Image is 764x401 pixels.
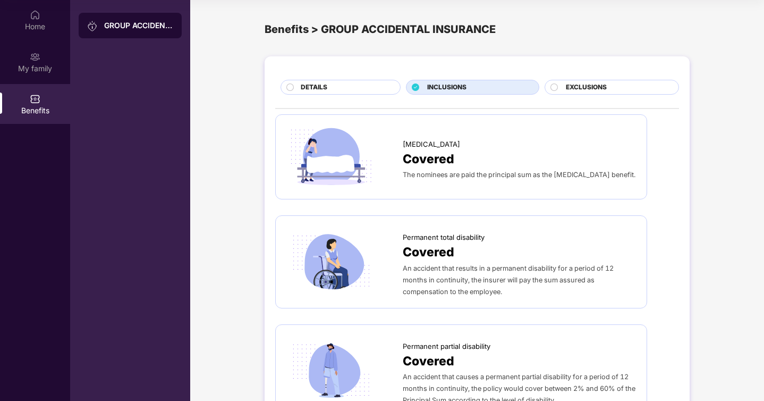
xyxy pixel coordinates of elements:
[30,52,40,62] img: svg+xml;base64,PHN2ZyB3aWR0aD0iMjAiIGhlaWdodD0iMjAiIHZpZXdCb3g9IjAgMCAyMCAyMCIgZmlsbD0ibm9uZSIgeG...
[286,231,376,294] img: icon
[403,243,454,262] span: Covered
[301,82,327,93] span: DETAILS
[403,232,485,243] span: Permanent total disability
[403,264,614,296] span: An accident that results in a permanent disability for a period of 12 months in continuity, the i...
[286,126,376,188] img: icon
[566,82,607,93] span: EXCLUSIONS
[87,21,98,31] img: svg+xml;base64,PHN2ZyB3aWR0aD0iMjAiIGhlaWdodD0iMjAiIHZpZXdCb3g9IjAgMCAyMCAyMCIgZmlsbD0ibm9uZSIgeG...
[30,94,40,104] img: svg+xml;base64,PHN2ZyBpZD0iQmVuZWZpdHMiIHhtbG5zPSJodHRwOi8vd3d3LnczLm9yZy8yMDAwL3N2ZyIgd2lkdGg9Ij...
[403,341,490,352] span: Permanent partial disability
[265,21,690,38] div: Benefits > GROUP ACCIDENTAL INSURANCE
[403,171,635,179] span: The nominees are paid the principal sum as the [MEDICAL_DATA] benefit.
[104,20,173,31] div: GROUP ACCIDENTAL INSURANCE
[403,149,454,169] span: Covered
[30,10,40,20] img: svg+xml;base64,PHN2ZyBpZD0iSG9tZSIgeG1sbnM9Imh0dHA6Ly93d3cudzMub3JnLzIwMDAvc3ZnIiB3aWR0aD0iMjAiIG...
[427,82,466,93] span: INCLUSIONS
[403,352,454,371] span: Covered
[403,139,460,149] span: [MEDICAL_DATA]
